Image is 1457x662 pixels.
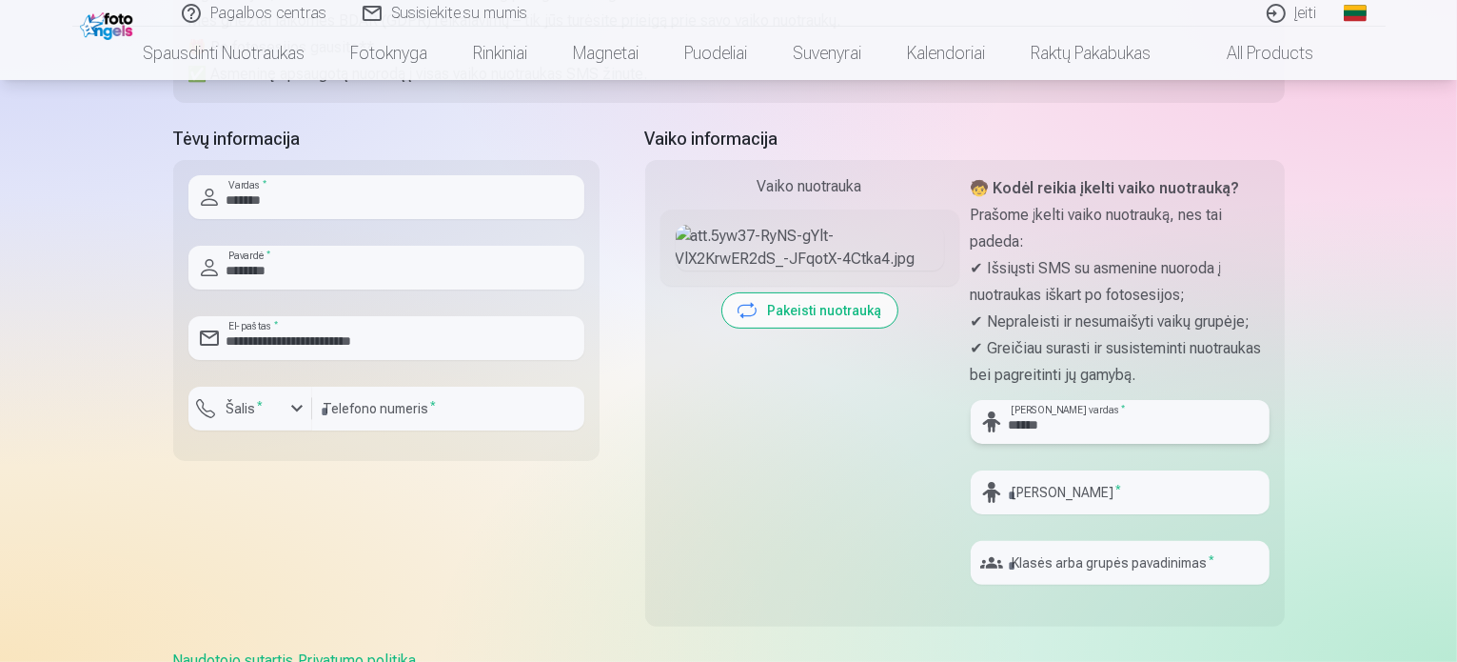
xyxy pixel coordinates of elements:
[676,225,944,271] img: att.5yw37-RyNS-gYlt-VlX2KrwER2dS_-JFqotX-4Ctka4.jpg
[662,27,771,80] a: Puodeliai
[1009,27,1174,80] a: Raktų pakabukas
[660,175,959,198] div: Vaiko nuotrauka
[219,399,271,418] label: Šalis
[971,255,1270,309] p: ✔ Išsiųsti SMS su asmenine nuoroda į nuotraukas iškart po fotosesijos;
[188,387,312,431] button: Šalis*
[722,293,897,328] button: Pakeisti nuotrauką
[885,27,1009,80] a: Kalendoriai
[971,202,1270,255] p: Prašome įkelti vaiko nuotrauką, nes tai padeda:
[771,27,885,80] a: Suvenyrai
[121,27,328,80] a: Spausdinti nuotraukas
[971,179,1240,197] strong: 🧒 Kodėl reikia įkelti vaiko nuotrauką?
[971,309,1270,335] p: ✔ Nepraleisti ir nesumaišyti vaikų grupėje;
[80,8,138,40] img: /fa2
[1174,27,1337,80] a: All products
[328,27,451,80] a: Fotoknyga
[645,126,1285,152] h5: Vaiko informacija
[551,27,662,80] a: Magnetai
[173,126,600,152] h5: Tėvų informacija
[451,27,551,80] a: Rinkiniai
[971,335,1270,389] p: ✔ Greičiau surasti ir susisteminti nuotraukas bei pagreitinti jų gamybą.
